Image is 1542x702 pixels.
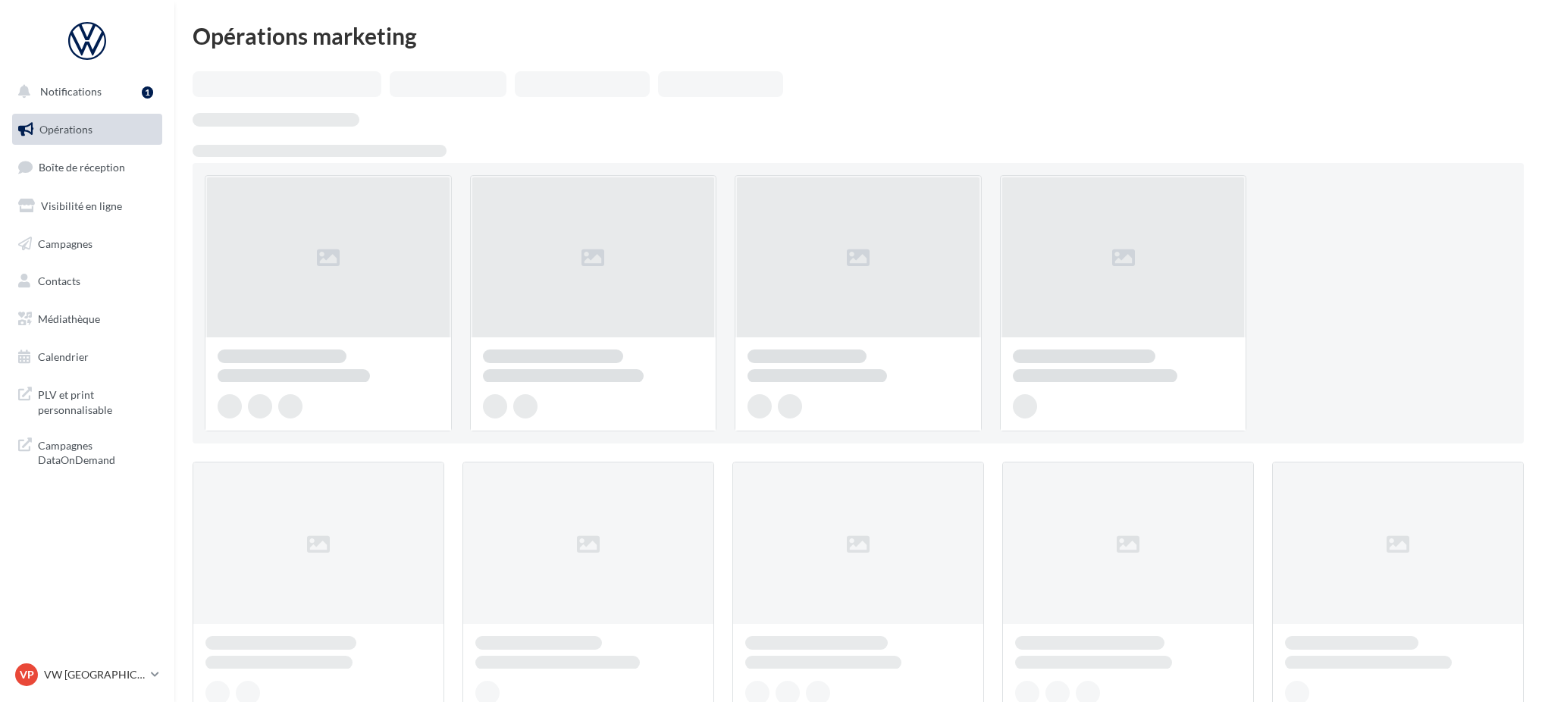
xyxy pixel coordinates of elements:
[12,660,162,689] a: VP VW [GEOGRAPHIC_DATA] 20
[20,667,34,682] span: VP
[38,237,92,249] span: Campagnes
[38,384,156,417] span: PLV et print personnalisable
[38,350,89,363] span: Calendrier
[9,190,165,222] a: Visibilité en ligne
[9,303,165,335] a: Médiathèque
[39,123,92,136] span: Opérations
[9,378,165,423] a: PLV et print personnalisable
[193,24,1524,47] div: Opérations marketing
[38,312,100,325] span: Médiathèque
[9,265,165,297] a: Contacts
[142,86,153,99] div: 1
[9,228,165,260] a: Campagnes
[9,341,165,373] a: Calendrier
[9,429,165,474] a: Campagnes DataOnDemand
[9,114,165,146] a: Opérations
[44,667,145,682] p: VW [GEOGRAPHIC_DATA] 20
[9,151,165,183] a: Boîte de réception
[40,85,102,98] span: Notifications
[39,161,125,174] span: Boîte de réception
[9,76,159,108] button: Notifications 1
[38,435,156,468] span: Campagnes DataOnDemand
[41,199,122,212] span: Visibilité en ligne
[38,274,80,287] span: Contacts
